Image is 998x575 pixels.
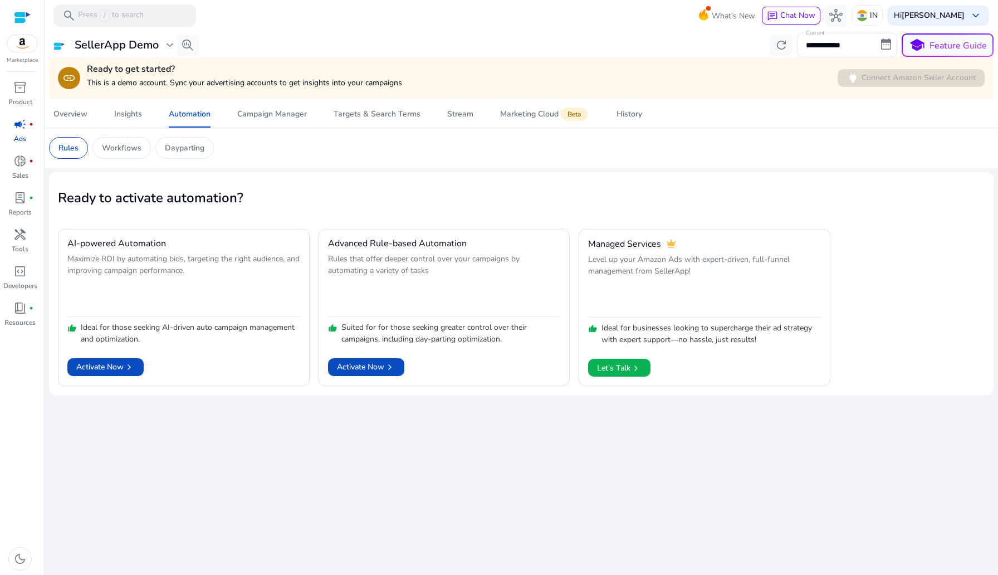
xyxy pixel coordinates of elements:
[237,110,307,118] div: Campaign Manager
[7,35,37,52] img: amazon.svg
[169,110,211,118] div: Automation
[829,9,843,22] span: hub
[100,9,110,22] span: /
[712,6,755,26] span: What's New
[337,361,395,373] span: Activate Now
[588,254,821,314] p: Level up your Amazon Ads with expert-driven, full-funnel management from SellerApp!
[328,238,467,249] h4: Advanced Rule-based Automation
[29,196,33,200] span: fiber_manual_record
[81,321,300,345] p: Ideal for those seeking AI-driven auto campaign management and optimization.
[328,358,404,376] button: Activate Nowchevron_right
[666,238,677,250] span: crown
[12,170,28,181] p: Sales
[102,142,141,154] p: Workflows
[8,207,32,217] p: Reports
[78,9,144,22] p: Press to search
[328,253,561,313] p: Rules that offer deeper control over your campaigns by automating a variety of tasks
[770,34,792,56] button: refresh
[87,64,402,75] h4: Ready to get started?
[67,358,144,376] button: Activate Nowchevron_right
[601,322,821,345] p: Ideal for businesses looking to supercharge their ad strategy with expert support—no hassle, just...
[857,10,868,21] img: in.svg
[334,110,420,118] div: Targets & Search Terms
[124,362,135,373] span: chevron_right
[7,56,38,65] p: Marketplace
[588,239,661,250] h4: Managed Services
[561,108,588,121] span: Beta
[13,301,27,315] span: book_4
[53,110,87,118] div: Overview
[67,238,166,249] h4: AI-powered Automation
[969,9,982,22] span: keyboard_arrow_down
[447,110,473,118] div: Stream
[67,253,300,313] p: Maximize ROI by automating bids, targeting the right audience, and improving campaign performance.
[29,122,33,126] span: fiber_manual_record
[75,38,159,52] h3: SellerApp Demo
[13,118,27,131] span: campaign
[384,362,395,373] span: chevron_right
[500,110,590,119] div: Marketing Cloud
[341,321,561,345] p: Suited for for those seeking greater control over their campaigns, including day-parting optimiza...
[13,154,27,168] span: donut_small
[617,110,642,118] div: History
[8,97,32,107] p: Product
[775,38,788,52] span: refresh
[825,4,847,27] button: hub
[13,228,27,241] span: handyman
[4,318,36,328] p: Resources
[14,134,26,144] p: Ads
[902,33,994,57] button: schoolFeature Guide
[13,552,27,566] span: dark_mode
[12,244,28,254] p: Tools
[58,142,79,154] p: Rules
[177,34,199,56] button: search_insights
[13,191,27,204] span: lab_profile
[13,265,27,278] span: code_blocks
[870,6,878,25] p: IN
[165,142,204,154] p: Dayparting
[62,9,76,22] span: search
[29,306,33,310] span: fiber_manual_record
[76,361,135,373] span: Activate Now
[902,10,965,21] b: [PERSON_NAME]
[767,11,778,22] span: chat
[181,38,194,52] span: search_insights
[894,12,965,20] p: Hi
[588,359,650,377] button: Let's Talkchevron_right
[762,7,820,25] button: chatChat Now
[29,159,33,163] span: fiber_manual_record
[780,10,815,21] span: Chat Now
[13,81,27,94] span: inventory_2
[588,324,597,333] span: thumb_up
[597,359,642,378] span: Let's Talk
[87,77,402,89] p: This is a demo account. Sync your advertising accounts to get insights into your campaigns
[328,324,337,333] span: thumb_up
[929,39,987,52] p: Feature Guide
[630,363,642,374] span: chevron_right
[909,37,925,53] span: school
[114,110,142,118] div: Insights
[163,38,177,52] span: expand_more
[3,281,37,291] p: Developers
[67,324,76,333] span: thumb_up
[58,190,985,206] h2: Ready to activate automation?
[62,71,76,85] span: link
